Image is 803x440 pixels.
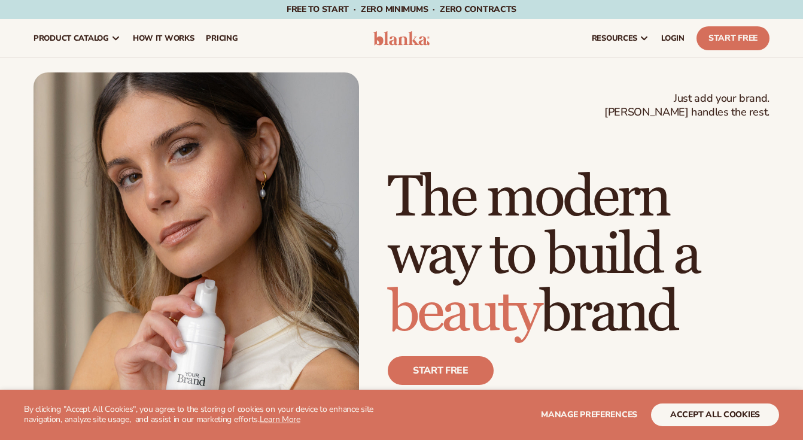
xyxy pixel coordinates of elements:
[388,169,769,342] h1: The modern way to build a brand
[24,405,394,425] p: By clicking "Accept All Cookies", you agree to the storing of cookies on your device to enhance s...
[28,19,127,57] a: product catalog
[661,34,685,43] span: LOGIN
[541,409,637,420] span: Manage preferences
[373,31,430,45] img: logo
[34,34,109,43] span: product catalog
[604,92,769,120] span: Just add your brand. [PERSON_NAME] handles the rest.
[655,19,691,57] a: LOGIN
[586,19,655,57] a: resources
[388,356,494,385] a: Start free
[541,403,637,426] button: Manage preferences
[651,403,779,426] button: accept all cookies
[200,19,244,57] a: pricing
[696,26,769,50] a: Start Free
[287,4,516,15] span: Free to start · ZERO minimums · ZERO contracts
[388,278,540,348] span: beauty
[592,34,637,43] span: resources
[133,34,194,43] span: How It Works
[127,19,200,57] a: How It Works
[206,34,238,43] span: pricing
[260,414,300,425] a: Learn More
